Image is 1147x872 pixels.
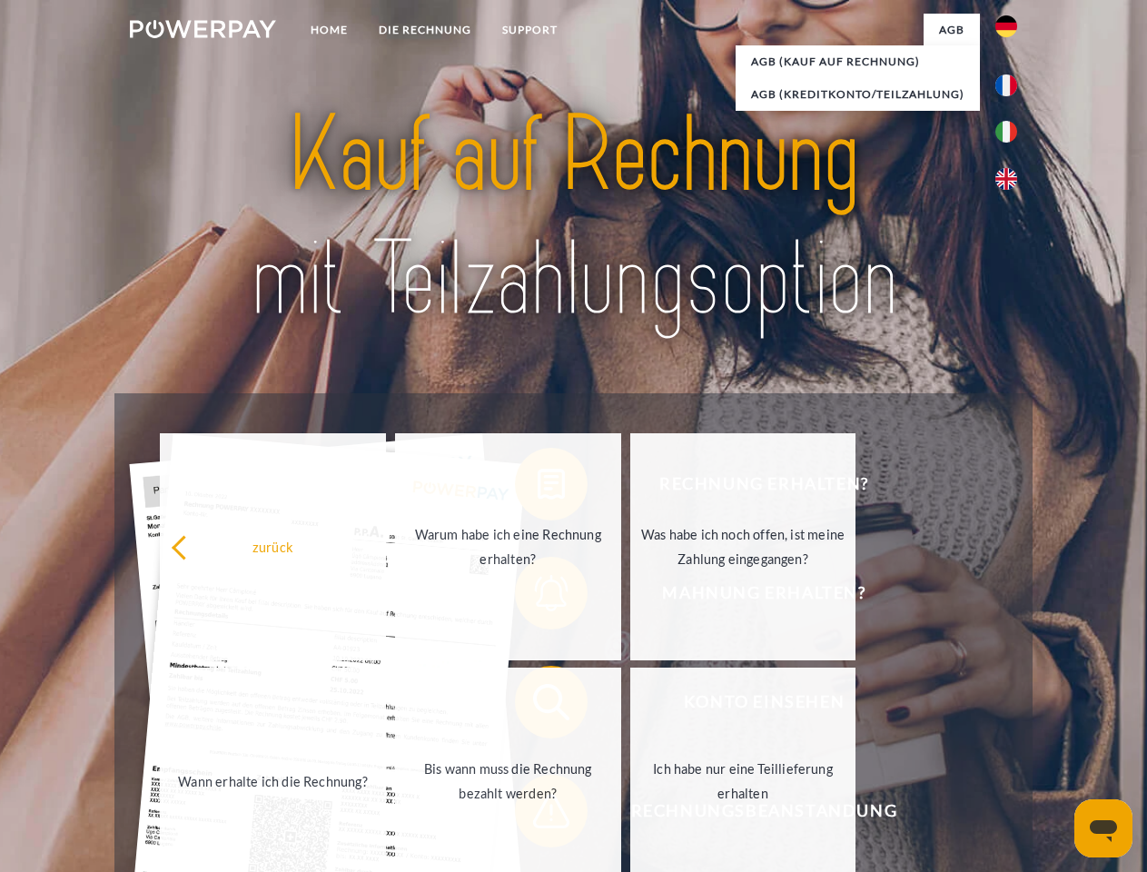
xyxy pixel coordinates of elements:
div: Bis wann muss die Rechnung bezahlt werden? [406,757,610,806]
img: title-powerpay_de.svg [173,87,974,348]
a: AGB (Kreditkonto/Teilzahlung) [736,78,980,111]
a: Was habe ich noch offen, ist meine Zahlung eingegangen? [630,433,856,660]
img: fr [995,74,1017,96]
img: de [995,15,1017,37]
img: en [995,168,1017,190]
a: SUPPORT [487,14,573,46]
div: Ich habe nur eine Teillieferung erhalten [641,757,845,806]
img: it [995,121,1017,143]
img: logo-powerpay-white.svg [130,20,276,38]
div: Was habe ich noch offen, ist meine Zahlung eingegangen? [641,522,845,571]
a: DIE RECHNUNG [363,14,487,46]
div: Wann erhalte ich die Rechnung? [171,768,375,793]
iframe: Schaltfläche zum Öffnen des Messaging-Fensters [1074,799,1132,857]
a: Home [295,14,363,46]
div: zurück [171,534,375,559]
a: AGB (Kauf auf Rechnung) [736,45,980,78]
div: Warum habe ich eine Rechnung erhalten? [406,522,610,571]
a: agb [924,14,980,46]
